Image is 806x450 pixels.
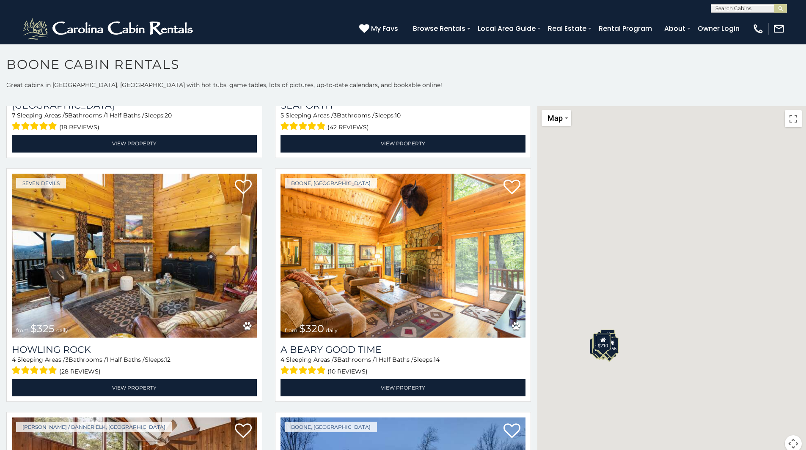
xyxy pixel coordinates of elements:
a: Boone, [GEOGRAPHIC_DATA] [285,422,377,432]
span: 14 [434,356,440,363]
span: 10 [395,112,401,119]
span: 3 [333,112,337,119]
a: View Property [12,379,257,396]
a: Browse Rentals [409,21,470,36]
span: 5 [281,112,284,119]
a: A Beary Good Time [281,344,525,355]
div: $355 [590,338,604,355]
a: Howling Rock [12,344,257,355]
span: (28 reviews) [59,366,101,377]
a: Add to favorites [235,423,252,440]
a: View Property [12,135,257,152]
span: (10 reviews) [327,366,368,377]
span: My Favs [371,23,398,34]
a: Boone, [GEOGRAPHIC_DATA] [285,178,377,188]
span: $320 [299,322,324,335]
a: Local Area Guide [473,21,540,36]
img: Howling Rock [12,174,257,338]
div: $375 [592,338,607,354]
div: $210 [596,335,611,351]
div: $355 [605,337,619,353]
span: 1 Half Baths / [375,356,413,363]
a: About [660,21,690,36]
span: 1 Half Baths / [106,356,145,363]
a: Rental Program [594,21,656,36]
a: Add to favorites [503,423,520,440]
div: Sleeping Areas / Bathrooms / Sleeps: [12,355,257,377]
span: 12 [165,356,171,363]
span: 7 [12,112,15,119]
span: from [285,327,297,333]
span: 3 [334,356,337,363]
a: Add to favorites [503,179,520,196]
a: View Property [281,135,525,152]
img: White-1-2.png [21,16,197,41]
div: Sleeping Areas / Bathrooms / Sleeps: [281,111,525,133]
div: $170 [601,330,615,346]
div: $320 [597,333,611,349]
a: Real Estate [544,21,591,36]
span: Map [547,114,563,123]
span: 4 [281,356,284,363]
span: 1 Half Baths / [106,112,144,119]
a: Owner Login [693,21,744,36]
a: A Beary Good Time from $320 daily [281,174,525,338]
div: $375 [596,338,610,355]
span: 4 [12,356,16,363]
span: 5 [65,112,68,119]
button: Toggle fullscreen view [785,110,802,127]
a: Add to favorites [235,179,252,196]
span: (18 reviews) [59,122,99,133]
a: Howling Rock from $325 daily [12,174,257,338]
span: $325 [30,322,55,335]
div: $305 [594,333,608,349]
div: Sleeping Areas / Bathrooms / Sleeps: [12,111,257,133]
span: 3 [65,356,69,363]
span: 20 [165,112,172,119]
div: Sleeping Areas / Bathrooms / Sleeps: [281,355,525,377]
a: My Favs [359,23,400,34]
div: $240 [602,341,617,357]
img: phone-regular-white.png [752,23,764,35]
span: from [16,327,29,333]
span: (42 reviews) [327,122,369,133]
button: Change map style [542,110,571,126]
span: daily [326,327,338,333]
div: $525 [598,332,612,348]
a: View Property [281,379,525,396]
img: A Beary Good Time [281,174,525,338]
span: daily [56,327,68,333]
a: Seven Devils [16,178,66,188]
div: $350 [600,338,615,354]
a: [PERSON_NAME] / Banner Elk, [GEOGRAPHIC_DATA] [16,422,172,432]
img: mail-regular-white.png [773,23,785,35]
